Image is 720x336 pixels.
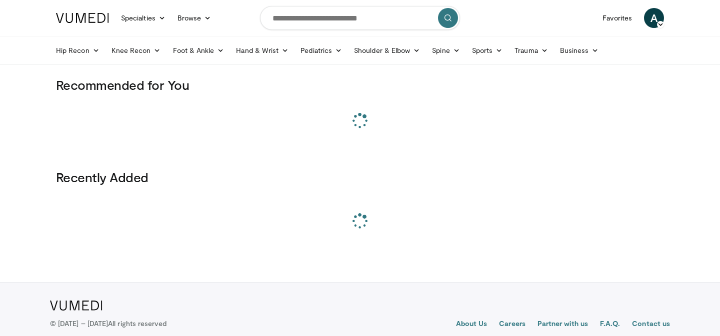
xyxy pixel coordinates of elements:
[554,40,605,60] a: Business
[50,40,105,60] a: Hip Recon
[537,319,588,331] a: Partner with us
[56,169,664,185] h3: Recently Added
[499,319,525,331] a: Careers
[348,40,426,60] a: Shoulder & Elbow
[108,319,166,328] span: All rights reserved
[600,319,620,331] a: F.A.Q.
[596,8,638,28] a: Favorites
[456,319,487,331] a: About Us
[230,40,294,60] a: Hand & Wrist
[50,301,102,311] img: VuMedi Logo
[115,8,171,28] a: Specialties
[50,319,167,329] p: © [DATE] – [DATE]
[56,77,664,93] h3: Recommended for You
[171,8,217,28] a: Browse
[644,8,664,28] a: A
[167,40,230,60] a: Foot & Ankle
[426,40,465,60] a: Spine
[260,6,460,30] input: Search topics, interventions
[466,40,509,60] a: Sports
[56,13,109,23] img: VuMedi Logo
[294,40,348,60] a: Pediatrics
[632,319,670,331] a: Contact us
[508,40,554,60] a: Trauma
[105,40,167,60] a: Knee Recon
